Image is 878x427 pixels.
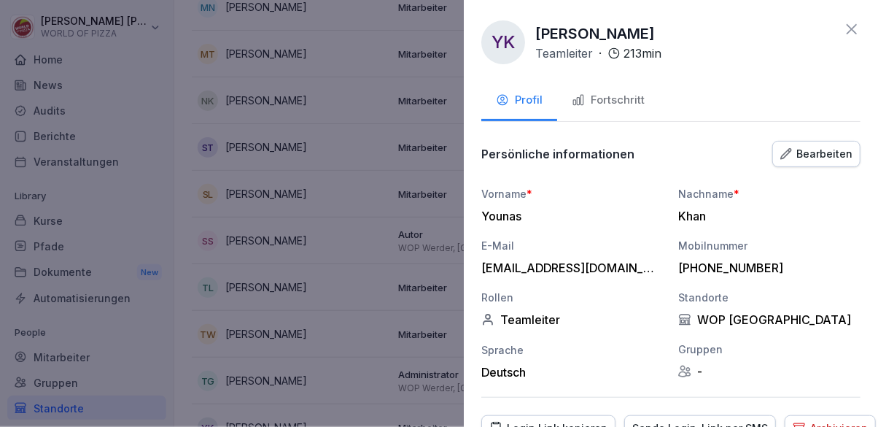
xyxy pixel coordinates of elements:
div: [PHONE_NUMBER] [678,261,853,275]
div: Nachname [678,186,860,201]
div: Younas [481,209,656,223]
div: Teamleiter [481,312,664,327]
button: Fortschritt [557,82,659,121]
button: Profil [481,82,557,121]
div: Deutsch [481,365,664,380]
div: Vorname [481,186,664,201]
div: WOP [GEOGRAPHIC_DATA] [678,312,860,327]
div: Mobilnummer [678,238,860,253]
div: · [535,45,661,62]
button: Bearbeiten [772,141,860,167]
div: Sprache [481,342,664,358]
div: Fortschritt [572,92,645,109]
div: [EMAIL_ADDRESS][DOMAIN_NAME] [481,261,656,275]
div: Khan [678,209,853,223]
div: E-Mail [481,238,664,253]
div: Rollen [481,290,664,305]
p: 213 min [623,45,661,62]
p: [PERSON_NAME] [535,23,655,45]
div: - [678,364,860,379]
div: Profil [496,92,543,109]
div: YK [481,20,525,64]
div: Gruppen [678,342,860,357]
p: Teamleiter [535,45,593,62]
div: Standorte [678,290,860,305]
p: Persönliche informationen [481,147,634,161]
div: Bearbeiten [780,146,852,162]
